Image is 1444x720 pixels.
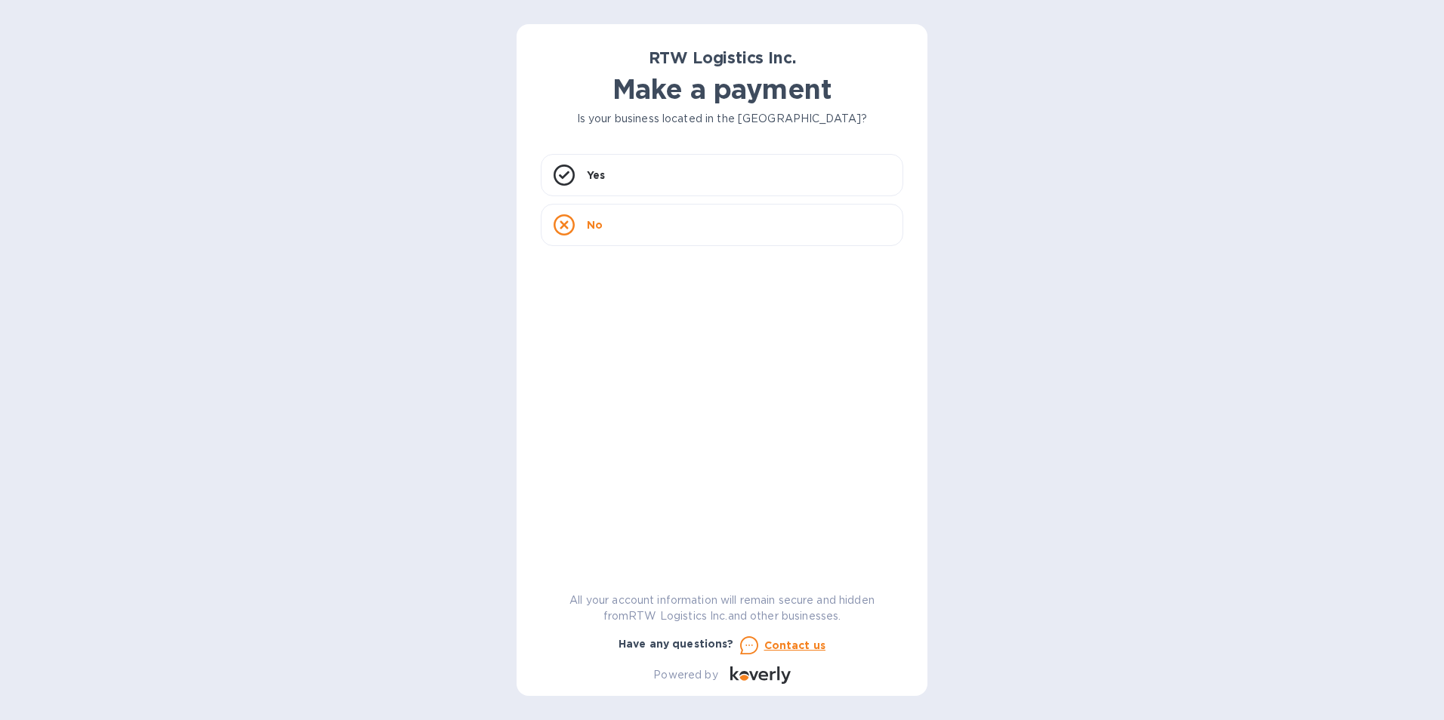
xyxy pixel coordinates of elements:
b: Have any questions? [619,638,734,650]
p: Yes [587,168,605,183]
p: All your account information will remain secure and hidden from RTW Logistics Inc. and other busi... [541,592,903,624]
p: No [587,217,603,232]
u: Contact us [764,639,826,651]
p: Powered by [653,667,717,683]
p: Is your business located in the [GEOGRAPHIC_DATA]? [541,111,903,127]
b: RTW Logistics Inc. [649,48,796,67]
h1: Make a payment [541,73,903,105]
